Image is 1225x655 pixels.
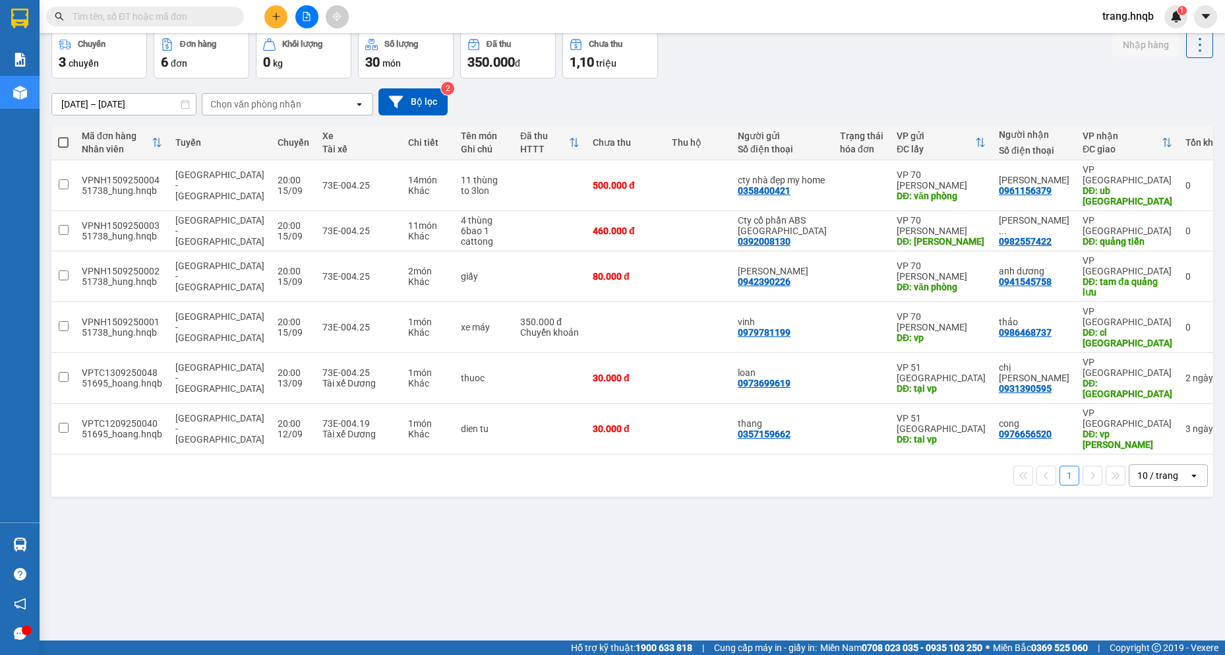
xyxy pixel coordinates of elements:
strong: 0708 023 035 - 0935 103 250 [862,642,982,653]
div: 0986468737 [999,327,1052,338]
span: plus [272,12,281,21]
span: [GEOGRAPHIC_DATA] - [GEOGRAPHIC_DATA] [175,215,264,247]
div: 80.000 đ [593,271,659,282]
div: 11 thùng to 3lon [461,175,507,196]
span: Miền Nam [820,640,982,655]
button: Khối lượng0kg [256,31,351,78]
div: Chưa thu [593,137,659,148]
input: Tìm tên, số ĐT hoặc mã đơn [73,9,228,24]
div: Thu hộ [672,137,725,148]
button: aim [326,5,349,28]
div: hóa đơn [840,144,883,154]
svg: open [1189,470,1199,481]
span: [GEOGRAPHIC_DATA] - [GEOGRAPHIC_DATA] [175,311,264,343]
div: anh dương [999,266,1069,276]
div: Tài xế [322,144,395,154]
div: 0 [1185,271,1218,282]
div: Tồn kho [1185,137,1218,148]
div: Chuyển khoản [520,327,580,338]
div: VP [GEOGRAPHIC_DATA] [1083,255,1172,276]
div: VPTC1209250040 [82,418,162,429]
button: Nhập hàng [1112,33,1180,57]
button: plus [264,5,287,28]
div: 0931390595 [999,383,1052,394]
span: caret-down [1200,11,1212,22]
span: notification [14,598,26,610]
div: VPTC1309250048 [82,367,162,378]
div: Khối lượng [282,40,322,49]
div: 30.000 đ [593,373,659,383]
div: 0392008130 [738,236,791,247]
div: 51738_hung.hnqb [82,185,162,196]
span: search [55,12,64,21]
span: Miền Bắc [993,640,1088,655]
div: VPNH1509250002 [82,266,162,276]
div: 11 món [408,220,448,231]
div: dien tu [461,423,507,434]
div: xe máy [461,322,507,332]
div: 15/09 [278,276,309,287]
div: DĐ: tai vp [897,434,986,445]
div: 51695_hoang.hnqb [82,378,162,389]
th: Toggle SortBy [890,125,992,160]
div: DĐ: tại vp [897,383,986,394]
span: question-circle [14,568,26,580]
div: Tài xế Dương [322,429,395,439]
div: ĐC lấy [897,144,975,154]
button: Bộ lọc [378,88,448,115]
sup: 1 [1178,6,1187,15]
span: [GEOGRAPHIC_DATA] - [GEOGRAPHIC_DATA] [175,413,264,445]
div: VPNH1509250004 [82,175,162,185]
img: logo-vxr [11,9,28,28]
div: Tuyến [175,137,264,148]
span: đ [515,58,520,69]
div: DĐ: văn phòng [897,282,986,292]
div: 460.000 đ [593,226,659,236]
span: 30 [365,54,380,70]
div: DĐ: vp quang tien [1083,429,1172,450]
img: solution-icon [13,53,27,67]
div: VP 70 [PERSON_NAME] [897,311,986,332]
div: 0941545758 [999,276,1052,287]
div: 0976656520 [999,429,1052,439]
button: 1 [1060,466,1079,485]
div: 0942390226 [738,276,791,287]
div: 0357159662 [738,429,791,439]
div: Số điện thoại [999,145,1069,156]
span: 0 [263,54,270,70]
div: 0979781199 [738,327,791,338]
button: caret-down [1194,5,1217,28]
div: vinh [738,317,827,327]
span: chuyến [69,58,99,69]
div: 1 món [408,317,448,327]
span: kg [273,58,283,69]
div: VP 70 [PERSON_NAME] [897,261,986,282]
span: 1,10 [570,54,594,70]
span: copyright [1152,643,1161,652]
span: 3 [59,54,66,70]
button: Chuyến3chuyến [51,31,147,78]
div: Xe [322,131,395,141]
th: Toggle SortBy [1076,125,1179,160]
span: aim [332,12,342,21]
div: 0973699619 [738,378,791,389]
div: Người nhận [999,129,1069,140]
div: 20:00 [278,367,309,378]
div: 0982557422 [999,236,1052,247]
div: 0961156379 [999,185,1052,196]
div: 15/09 [278,231,309,241]
div: 51738_hung.hnqb [82,231,162,241]
div: HTTT [520,144,569,154]
span: [GEOGRAPHIC_DATA] - [GEOGRAPHIC_DATA] [175,170,264,201]
div: loan [738,367,827,378]
div: 51738_hung.hnqb [82,327,162,338]
div: cong [999,418,1069,429]
button: Đơn hàng6đơn [154,31,249,78]
div: 73E-004.19 [322,418,395,429]
div: 0 [1185,322,1218,332]
input: Select a date range. [52,94,196,115]
div: Ghi chú [461,144,507,154]
div: Cao Xuân Nam [999,215,1069,236]
div: Khác [408,429,448,439]
div: 10 / trang [1137,469,1178,482]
